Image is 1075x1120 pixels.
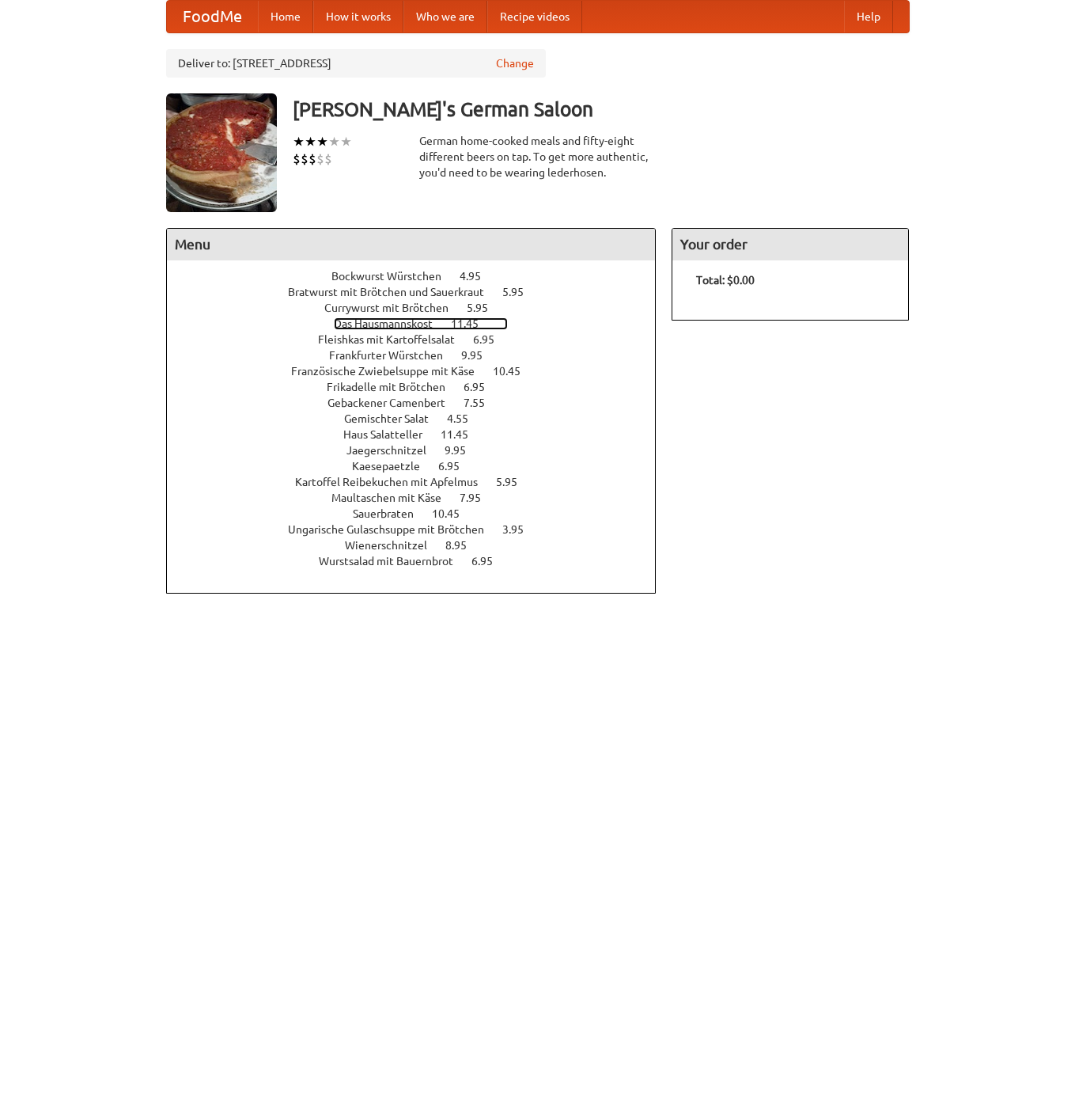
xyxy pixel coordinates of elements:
span: Frankfurter Würstchen [329,349,459,362]
span: 4.55 [447,412,484,425]
li: $ [324,150,332,168]
span: Kartoffel Reibekuchen mit Apfelmus [295,476,494,488]
a: Frikadelle mit Brötchen 6.95 [327,381,514,393]
a: Ungarische Gulaschsuppe mit Brötchen 3.95 [288,523,553,536]
li: ★ [316,133,328,150]
span: 6.95 [464,381,501,393]
a: Recipe videos [487,1,582,32]
span: 7.95 [460,492,497,504]
span: Frikadelle mit Brötchen [327,381,461,393]
span: Maultaschen mit Käse [331,492,457,504]
a: How it works [313,1,403,32]
span: 5.95 [496,476,533,488]
a: Currywurst mit Brötchen 5.95 [324,302,517,314]
span: 4.95 [460,270,497,283]
li: ★ [340,133,352,150]
b: Total: $0.00 [696,274,755,287]
li: ★ [328,133,340,150]
a: Help [844,1,893,32]
span: 6.95 [471,555,509,568]
span: Currywurst mit Brötchen [324,302,464,314]
span: Gemischter Salat [344,412,445,425]
img: angular.jpg [166,93,277,212]
span: Bratwurst mit Brötchen und Sauerkraut [288,286,500,298]
h4: Your order [672,229,908,260]
span: 3.95 [502,523,539,536]
li: $ [301,150,308,168]
a: Bratwurst mit Brötchen und Sauerkraut 5.95 [288,286,553,298]
span: 7.55 [464,397,501,409]
span: 6.95 [473,333,510,346]
a: Who we are [403,1,487,32]
span: 11.45 [441,428,484,441]
div: Deliver to: [STREET_ADDRESS] [166,49,546,78]
span: 5.95 [502,286,539,298]
span: Gebackener Camenbert [327,397,461,409]
span: Jaegerschnitzel [346,444,442,457]
span: Wienerschnitzel [345,539,443,552]
span: Französische Zwiebelsuppe mit Käse [291,365,490,378]
a: Change [496,55,534,71]
a: Gemischter Salat 4.55 [344,412,498,425]
span: 11.45 [451,317,494,330]
span: 10.45 [493,365,536,378]
span: Ungarische Gulaschsuppe mit Brötchen [288,523,500,536]
div: German home-cooked meals and fifty-eight different beers on tap. To get more authentic, you'd nee... [419,133,657,180]
li: ★ [305,133,316,150]
a: Bockwurst Würstchen 4.95 [331,270,510,283]
a: Jaegerschnitzel 9.95 [346,444,495,457]
a: Gebackener Camenbert 7.55 [327,397,514,409]
span: 6.95 [438,460,475,473]
a: Frankfurter Würstchen 9.95 [329,349,512,362]
li: $ [316,150,324,168]
span: 8.95 [445,539,483,552]
a: Sauerbraten 10.45 [353,507,489,520]
span: Sauerbraten [353,507,430,520]
a: Maultaschen mit Käse 7.95 [331,492,510,504]
li: ★ [293,133,305,150]
span: Bockwurst Würstchen [331,270,457,283]
span: Fleishkas mit Kartoffelsalat [318,333,471,346]
a: Wienerschnitzel 8.95 [345,539,496,552]
span: Das Hausmannskost [334,317,449,330]
h3: [PERSON_NAME]'s German Saloon [293,93,910,125]
span: Haus Salatteller [343,428,438,441]
a: Haus Salatteller 11.45 [343,428,498,441]
a: Das Hausmannskost 11.45 [334,317,508,330]
span: 5.95 [467,302,504,314]
a: FoodMe [167,1,258,32]
span: Wurstsalad mit Bauernbrot [319,555,469,568]
span: 9.95 [445,444,482,457]
a: Wurstsalad mit Bauernbrot 6.95 [319,555,522,568]
a: Home [258,1,313,32]
span: 9.95 [461,349,498,362]
a: Französische Zwiebelsuppe mit Käse 10.45 [291,365,550,378]
li: $ [293,150,301,168]
li: $ [308,150,316,168]
a: Kaesepaetzle 6.95 [352,460,489,473]
a: Kartoffel Reibekuchen mit Apfelmus 5.95 [295,476,547,488]
span: Kaesepaetzle [352,460,436,473]
a: Fleishkas mit Kartoffelsalat 6.95 [318,333,524,346]
span: 10.45 [432,507,475,520]
h4: Menu [167,229,656,260]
